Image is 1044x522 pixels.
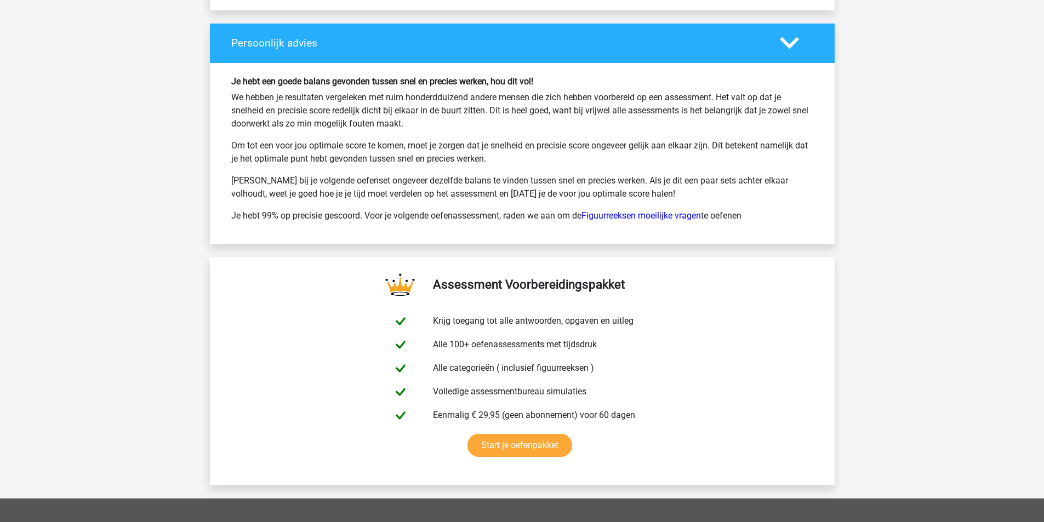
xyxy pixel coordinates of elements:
[581,210,701,221] a: Figuurreeksen moeilijke vragen
[231,37,763,49] h4: Persoonlijk advies
[231,139,813,165] p: Om tot een voor jou optimale score te komen, moet je zorgen dat je snelheid en precisie score ong...
[231,209,813,222] p: Je hebt 99% op precisie gescoord. Voor je volgende oefenassessment, raden we aan om de te oefenen
[231,76,813,87] h6: Je hebt een goede balans gevonden tussen snel en precies werken, hou dit vol!
[231,91,813,130] p: We hebben je resultaten vergeleken met ruim honderdduizend andere mensen die zich hebben voorbere...
[467,434,572,457] a: Start je oefenpakket
[231,174,813,200] p: [PERSON_NAME] bij je volgende oefenset ongeveer dezelfde balans te vinden tussen snel en precies ...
